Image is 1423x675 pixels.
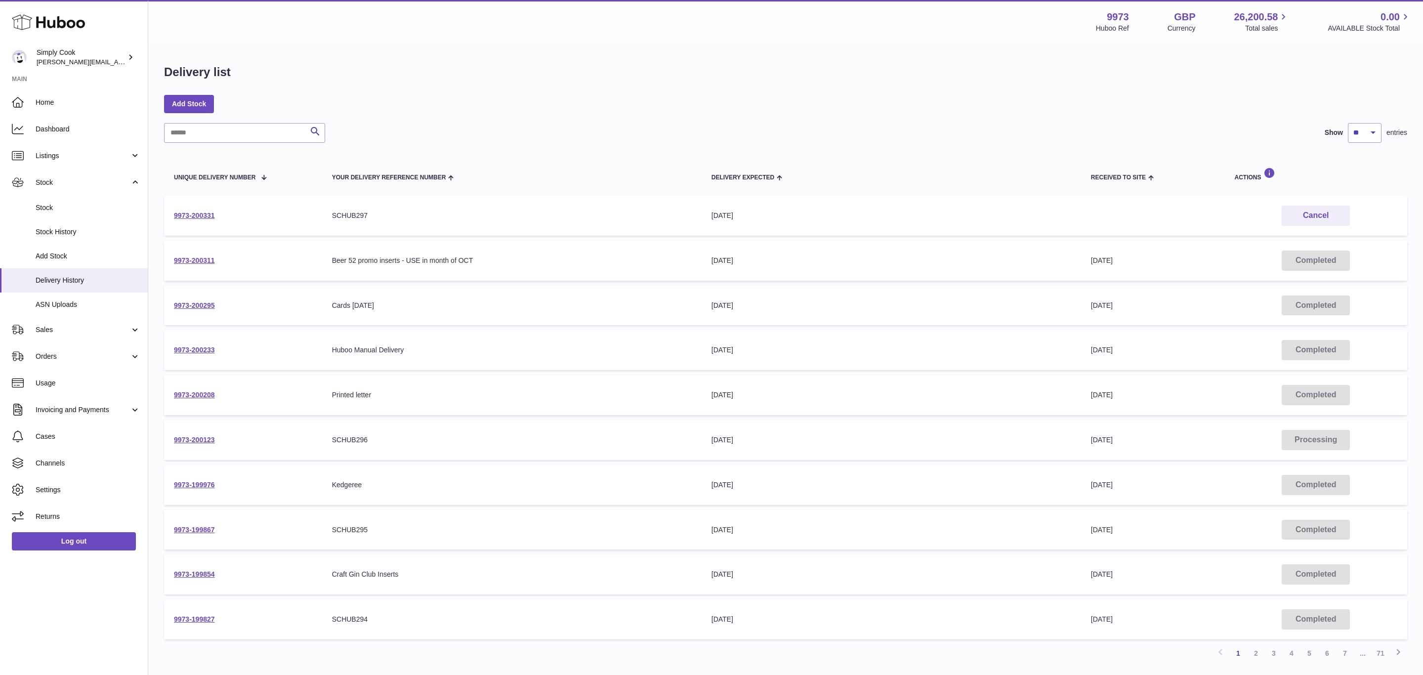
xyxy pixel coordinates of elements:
a: 9973-200295 [174,301,215,309]
span: [PERSON_NAME][EMAIL_ADDRESS][DOMAIN_NAME] [37,58,198,66]
a: Add Stock [164,95,214,113]
strong: GBP [1174,10,1195,24]
a: 9973-199854 [174,570,215,578]
span: Usage [36,379,140,388]
span: entries [1386,128,1407,137]
a: 9973-200331 [174,211,215,219]
span: Add Stock [36,252,140,261]
img: emma@simplycook.com [12,50,27,65]
div: [DATE] [711,301,1071,310]
span: [DATE] [1091,526,1113,534]
div: [DATE] [711,390,1071,400]
a: 7 [1336,644,1354,662]
div: Huboo Ref [1096,24,1129,33]
div: [DATE] [711,480,1071,490]
h1: Delivery list [164,64,231,80]
div: Kedgeree [332,480,692,490]
span: [DATE] [1091,436,1113,444]
label: Show [1325,128,1343,137]
span: Sales [36,325,130,335]
button: Cancel [1282,206,1350,226]
div: SCHUB297 [332,211,692,220]
span: Orders [36,352,130,361]
span: Stock History [36,227,140,237]
div: [DATE] [711,615,1071,624]
a: 5 [1300,644,1318,662]
span: Cases [36,432,140,441]
a: 3 [1265,644,1283,662]
span: Invoicing and Payments [36,405,130,415]
div: Currency [1168,24,1196,33]
a: 9973-200123 [174,436,215,444]
a: 9973-200233 [174,346,215,354]
div: [DATE] [711,211,1071,220]
a: 9973-200311 [174,256,215,264]
span: Delivery Expected [711,174,774,181]
span: Delivery History [36,276,140,285]
a: 2 [1247,644,1265,662]
span: Settings [36,485,140,495]
span: [DATE] [1091,256,1113,264]
a: 1 [1229,644,1247,662]
div: Cards [DATE] [332,301,692,310]
a: Log out [12,532,136,550]
span: Unique Delivery Number [174,174,255,181]
span: Listings [36,151,130,161]
div: [DATE] [711,570,1071,579]
div: SCHUB296 [332,435,692,445]
div: [DATE] [711,345,1071,355]
a: 4 [1283,644,1300,662]
span: Home [36,98,140,107]
a: 26,200.58 Total sales [1234,10,1289,33]
a: 9973-200208 [174,391,215,399]
span: 0.00 [1381,10,1400,24]
a: 0.00 AVAILABLE Stock Total [1328,10,1411,33]
div: Printed letter [332,390,692,400]
span: Stock [36,178,130,187]
span: [DATE] [1091,570,1113,578]
div: Simply Cook [37,48,126,67]
span: [DATE] [1091,391,1113,399]
div: [DATE] [711,435,1071,445]
div: Beer 52 promo inserts - USE in month of OCT [332,256,692,265]
div: SCHUB295 [332,525,692,535]
span: [DATE] [1091,301,1113,309]
a: 9973-199976 [174,481,215,489]
span: [DATE] [1091,346,1113,354]
span: ASN Uploads [36,300,140,309]
span: Returns [36,512,140,521]
span: 26,200.58 [1234,10,1278,24]
span: Your Delivery Reference Number [332,174,446,181]
a: 6 [1318,644,1336,662]
span: Total sales [1245,24,1289,33]
span: Channels [36,459,140,468]
div: [DATE] [711,256,1071,265]
a: 9973-199827 [174,615,215,623]
div: Huboo Manual Delivery [332,345,692,355]
div: Craft Gin Club Inserts [332,570,692,579]
span: Stock [36,203,140,212]
span: [DATE] [1091,615,1113,623]
span: Dashboard [36,125,140,134]
div: [DATE] [711,525,1071,535]
div: Actions [1234,168,1397,181]
span: Received to Site [1091,174,1146,181]
div: SCHUB294 [332,615,692,624]
span: ... [1354,644,1372,662]
span: AVAILABLE Stock Total [1328,24,1411,33]
span: [DATE] [1091,481,1113,489]
strong: 9973 [1107,10,1129,24]
a: 9973-199867 [174,526,215,534]
a: 71 [1372,644,1389,662]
